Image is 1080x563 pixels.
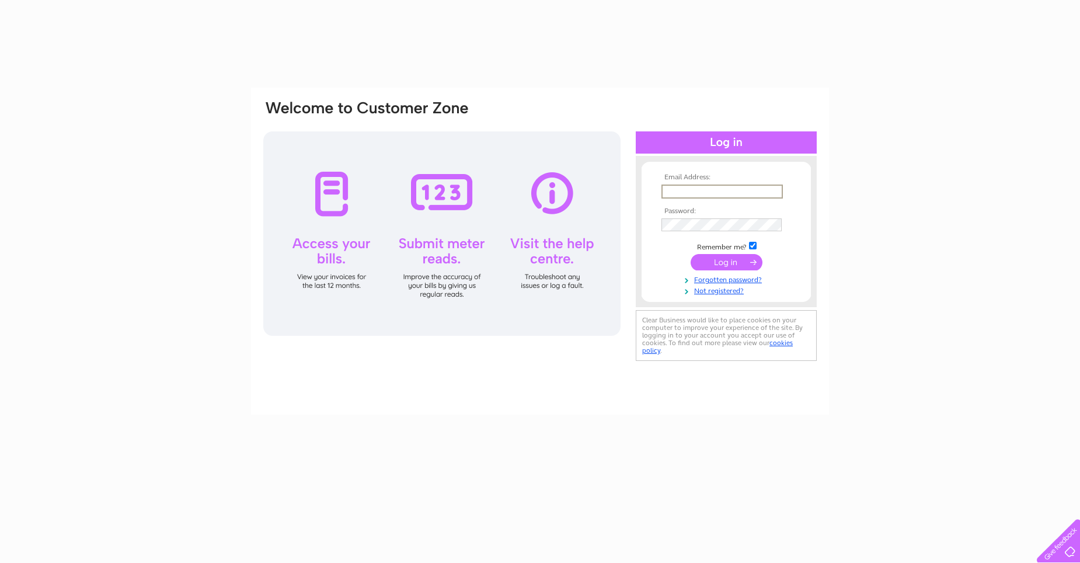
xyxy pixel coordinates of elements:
[659,173,794,182] th: Email Address:
[659,240,794,252] td: Remember me?
[636,310,817,361] div: Clear Business would like to place cookies on your computer to improve your experience of the sit...
[659,207,794,216] th: Password:
[661,273,794,284] a: Forgotten password?
[642,339,793,355] a: cookies policy
[661,284,794,296] a: Not registered?
[691,254,762,270] input: Submit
